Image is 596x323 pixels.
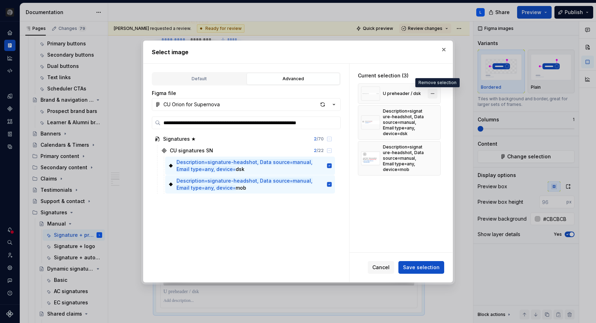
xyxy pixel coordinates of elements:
[314,148,324,153] div: / 22
[398,261,444,274] button: Save selection
[152,90,176,97] label: Figma file
[403,264,440,271] span: Save selection
[358,72,441,79] div: Current selection (3)
[383,108,425,137] div: Description=signature-headshot, Data source=manual, Email type=any, device=dsk
[176,159,324,173] div: dsk
[314,148,317,153] span: 2
[314,136,317,141] span: 2
[163,135,196,142] div: Signatures ★
[152,48,444,56] h2: Select image
[176,178,312,191] mark: Description=signature-headshot, Data source=manual, Email type=any, device=
[155,75,243,82] div: Default
[368,261,394,274] button: Cancel
[314,136,324,142] div: / 70
[383,91,421,96] div: U preheader / dsk
[176,159,312,172] mark: Description=signature-headshot, Data source=manual, Email type=any, device=
[372,264,390,271] span: Cancel
[383,144,425,172] div: Description=signature-headshot, Data source=manual, Email type=any, device=mob
[176,177,324,191] div: mob
[163,101,220,108] div: CU Orion for Supernova
[152,98,341,111] button: CU Orion for Supernova
[170,147,213,154] div: CU signatures SN
[415,78,460,87] div: Remove selection
[249,75,337,82] div: Advanced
